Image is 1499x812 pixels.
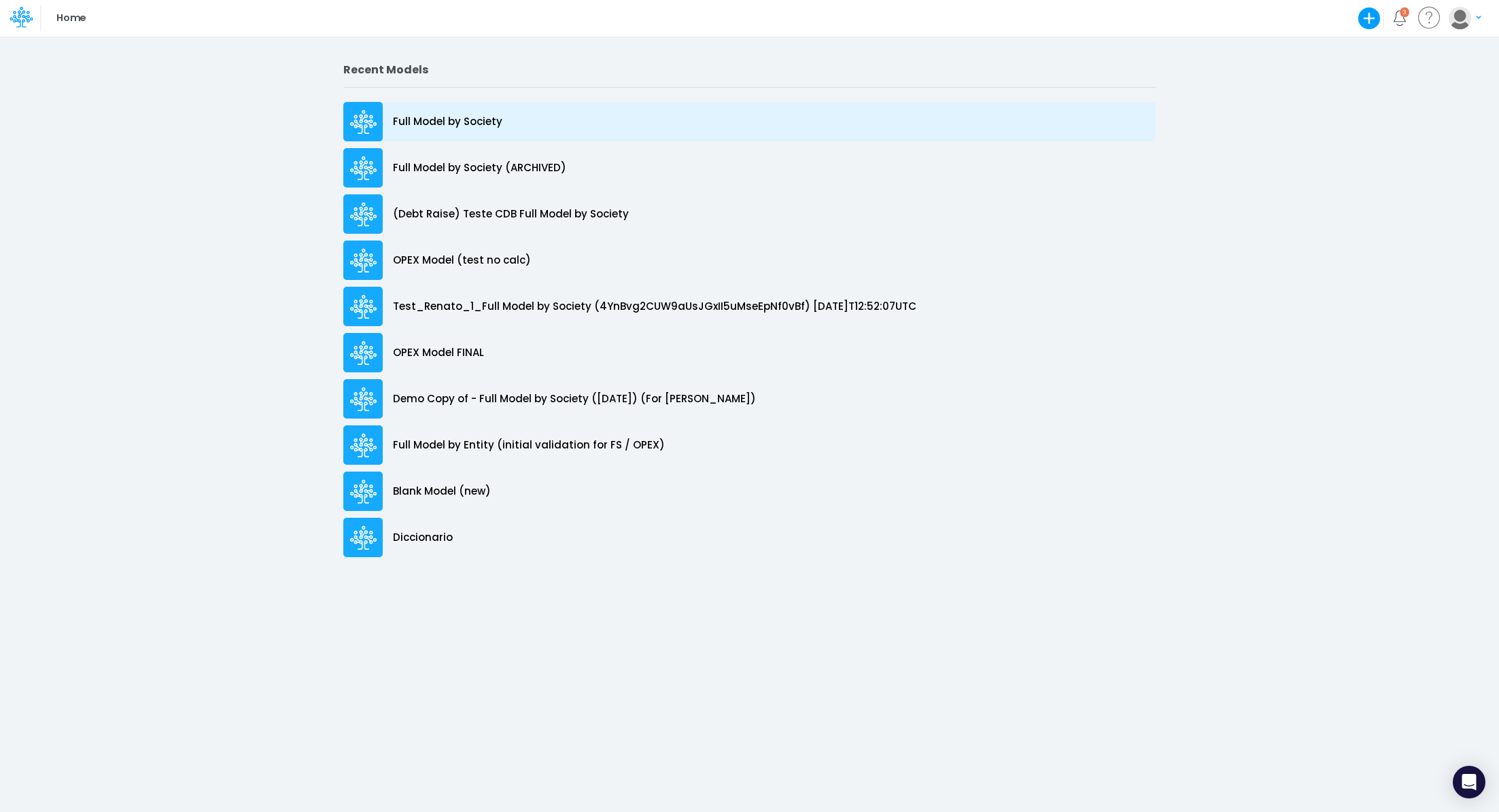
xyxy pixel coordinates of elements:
[343,330,1156,376] a: OPEX Model FINAL
[393,345,484,361] p: OPEX Model FINAL
[343,468,1156,514] a: Blank Model (new)
[393,207,629,222] p: (Debt Raise) Teste CDB Full Model by Society
[393,484,491,499] p: Blank Model (new)
[393,391,756,407] p: Demo Copy of - Full Model by Society ([DATE]) (For [PERSON_NAME])
[343,145,1156,191] a: Full Model by Society (ARCHIVED)
[343,63,1156,76] h2: Recent Models
[1402,9,1407,15] div: 3 unread items
[343,422,1156,468] a: Full Model by Entity (initial validation for FS / OPEX)
[1453,766,1485,798] div: Open Intercom Messenger
[343,237,1156,283] a: OPEX Model (test no calc)
[343,514,1156,561] a: Diccionario
[343,99,1156,145] a: Full Model by Society
[343,376,1156,422] a: Demo Copy of - Full Model by Society ([DATE]) (For [PERSON_NAME])
[393,530,453,546] p: Diccionario
[56,11,86,26] p: Home
[393,438,665,453] p: Full Model by Entity (initial validation for FS / OPEX)
[1392,10,1407,26] a: Notifications
[343,283,1156,330] a: Test_Renato_1_Full Model by Society (4YnBvg2CUW9aUsJGxII5uMseEpNf0vBf) [DATE]T12:52:07UTC
[343,191,1156,237] a: (Debt Raise) Teste CDB Full Model by Society
[393,253,531,268] p: OPEX Model (test no calc)
[393,299,916,315] p: Test_Renato_1_Full Model by Society (4YnBvg2CUW9aUsJGxII5uMseEpNf0vBf) [DATE]T12:52:07UTC
[393,160,566,176] p: Full Model by Society (ARCHIVED)
[393,114,502,130] p: Full Model by Society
